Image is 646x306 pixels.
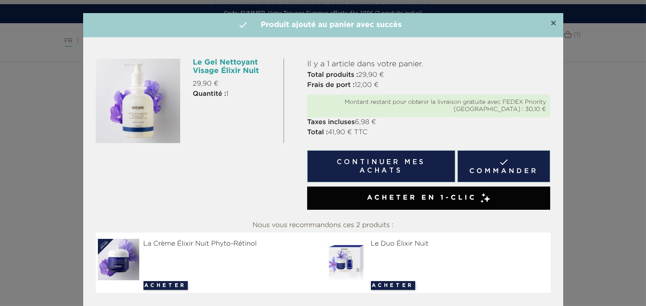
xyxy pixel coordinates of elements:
[457,150,551,182] a: Commander
[89,19,557,31] h4: Produit ajouté au panier avec succès
[551,19,557,29] button: Close
[143,281,188,290] button: Acheter
[193,79,277,89] p: 29,90 €
[193,89,277,99] p: 1
[307,127,550,138] p: 41,90 € TTC
[371,281,415,290] button: Acheter
[325,239,549,249] div: Le Duo Élixir Nuit
[307,119,355,126] strong: Taxes incluses
[307,129,328,136] strong: Total :
[307,72,358,79] strong: Total produits :
[551,19,557,29] span: ×
[311,99,546,113] div: Montant restant pour obtenir la livraison gratuite avec FEDEX Priority [GEOGRAPHIC_DATA] : 30,10 €
[98,239,143,280] img: La Crème Élixir Nuit Phyto-Rétinol
[325,239,370,280] img: Le Duo Élixir Nuit
[307,59,550,70] p: Il y a 1 article dans votre panier.
[96,218,551,233] div: Nous vous recommandons ces 2 produits :
[238,20,248,30] i: 
[98,239,321,249] div: La Crème Élixir Nuit Phyto-Rétinol
[193,91,226,97] strong: Quantité :
[307,117,550,127] p: 6,98 €
[307,80,550,90] p: 12,00 €
[193,59,277,76] h6: Le Gel Nettoyant Visage Élixir Nuit
[96,59,180,143] img: Le Gel nettoyant visage élixir nuit
[307,150,455,182] button: Continuer mes achats
[307,70,550,80] p: 29,90 €
[307,82,354,89] strong: Frais de port :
